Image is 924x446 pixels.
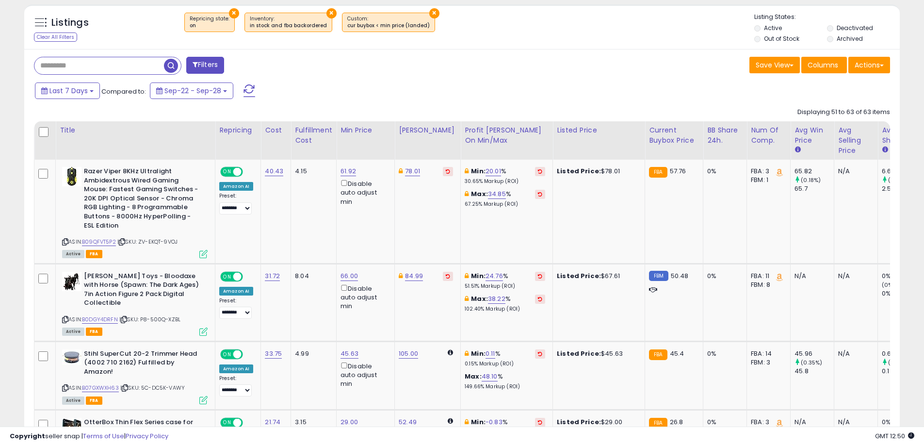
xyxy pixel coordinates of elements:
[649,271,668,281] small: FBM
[62,396,84,405] span: All listings currently available for purchase on Amazon
[465,295,545,313] div: %
[126,431,168,441] a: Privacy Policy
[486,349,495,359] a: 0.11
[82,384,119,392] a: B07GXWXH63
[557,272,637,281] div: $67.61
[265,125,287,135] div: Cost
[465,349,545,367] div: %
[465,190,545,208] div: %
[882,167,921,176] div: 6.6%
[219,375,253,397] div: Preset:
[219,193,253,215] div: Preset:
[465,372,545,390] div: %
[557,125,641,135] div: Listed Price
[219,297,253,319] div: Preset:
[751,272,783,281] div: FBA: 11
[84,167,202,232] b: Razer Viper 8KHz Ultralight Ambidextrous Wired Gaming Mouse: Fastest Gaming Switches - 20K DPI Op...
[465,125,549,146] div: Profit [PERSON_NAME] on Min/Max
[221,168,233,176] span: ON
[10,432,168,441] div: seller snap | |
[347,22,430,29] div: cur buybox < min price (landed)
[882,125,917,146] div: Avg BB Share
[471,166,486,176] b: Min:
[838,167,870,176] div: N/A
[764,24,782,32] label: Active
[221,272,233,281] span: ON
[465,167,545,185] div: %
[882,349,921,358] div: 0.6%
[471,271,486,281] b: Min:
[399,349,418,359] a: 105.00
[794,272,827,281] div: N/A
[751,281,783,289] div: FBM: 8
[190,22,229,29] div: on
[242,272,257,281] span: OFF
[51,16,89,30] h5: Listings
[465,272,545,290] div: %
[794,146,800,154] small: Avg Win Price.
[62,272,81,291] img: 41gK3ozd90L._SL40_.jpg
[265,271,280,281] a: 31.72
[465,361,545,367] p: 0.15% Markup (ROI)
[649,167,667,178] small: FBA
[488,294,505,304] a: 38.22
[848,57,890,73] button: Actions
[83,431,124,441] a: Terms of Use
[62,250,84,258] span: All listings currently available for purchase on Amazon
[62,272,208,335] div: ASIN:
[465,372,482,381] b: Max:
[10,431,45,441] strong: Copyright
[797,108,890,117] div: Displaying 51 to 63 of 63 items
[794,125,830,146] div: Avg Win Price
[486,166,501,176] a: 20.01
[86,396,102,405] span: FBA
[471,349,486,358] b: Min:
[117,238,178,246] span: | SKU: ZV-EKQT-9VOJ
[649,349,667,360] small: FBA
[808,60,838,70] span: Columns
[882,289,921,298] div: 0%
[86,250,102,258] span: FBA
[838,349,870,358] div: N/A
[794,184,834,193] div: 65.7
[488,189,506,199] a: 34.85
[229,8,239,18] button: ×
[557,349,637,358] div: $45.63
[340,361,387,389] div: Disable auto adjust min
[62,349,81,365] img: 41jepI3-IfL._SL40_.jpg
[101,87,146,96] span: Compared to:
[888,359,915,366] small: (328.57%)
[707,349,739,358] div: 0%
[794,167,834,176] div: 65.82
[219,287,253,296] div: Amazon AI
[190,15,229,30] span: Repricing state :
[340,166,356,176] a: 61.92
[751,176,783,184] div: FBM: 1
[340,283,387,311] div: Disable auto adjust min
[837,34,863,43] label: Archived
[120,384,185,392] span: | SKU: 5C-DC5K-VAWY
[186,57,224,74] button: Filters
[888,176,913,184] small: (156.81%)
[84,272,202,310] b: [PERSON_NAME] Toys - Bloodaxe with Horse (Spawn: The Dark Ages) 7in Action Figure 2 Pack Digital ...
[405,166,420,176] a: 78.01
[62,167,81,186] img: 41LaPdB9rxL._SL40_.jpg
[86,328,102,336] span: FBA
[882,281,895,289] small: (0%)
[49,86,88,96] span: Last 7 Days
[465,201,545,208] p: 67.25% Markup (ROI)
[882,272,921,281] div: 0%
[340,178,387,206] div: Disable auto adjust min
[429,8,439,18] button: ×
[219,125,257,135] div: Repricing
[405,271,423,281] a: 84.99
[557,166,601,176] b: Listed Price:
[707,272,739,281] div: 0%
[749,57,800,73] button: Save View
[295,349,329,358] div: 4.99
[84,349,202,379] b: Stihl SuperCut 20-2 Trimmer Head (4002 710 2162) Fulfilled by Amazon!
[794,349,834,358] div: 45.96
[35,83,100,99] button: Last 7 Days
[837,24,873,32] label: Deactivated
[34,33,77,42] div: Clear All Filters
